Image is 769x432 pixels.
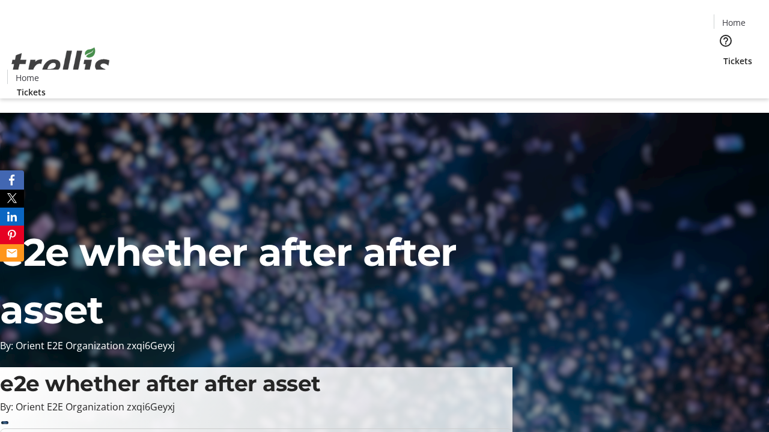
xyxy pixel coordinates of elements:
[722,16,746,29] span: Home
[8,71,46,84] a: Home
[7,34,114,94] img: Orient E2E Organization zxqi6Geyxj's Logo
[16,71,39,84] span: Home
[17,86,46,98] span: Tickets
[714,67,738,91] button: Cart
[714,55,762,67] a: Tickets
[7,86,55,98] a: Tickets
[723,55,752,67] span: Tickets
[714,16,753,29] a: Home
[714,29,738,53] button: Help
